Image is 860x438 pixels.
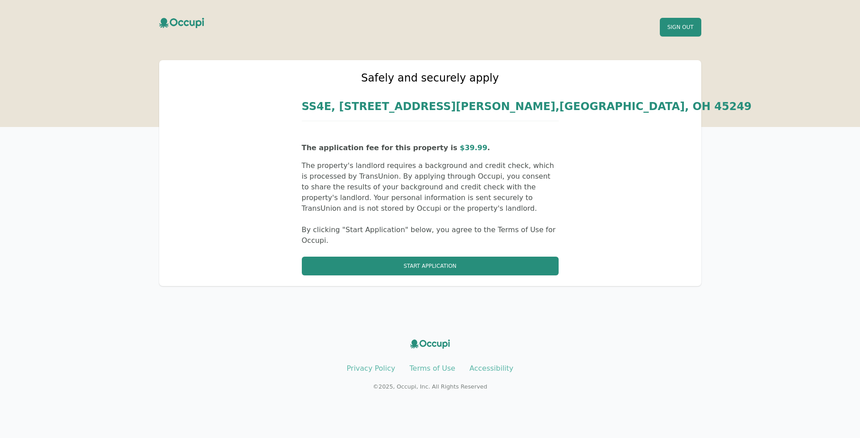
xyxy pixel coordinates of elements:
a: Privacy Policy [346,364,395,373]
p: The property's landlord requires a background and credit check, which is processed by TransUnion.... [302,160,559,214]
p: By clicking "Start Application" below, you agree to the Terms of Use for Occupi. [302,225,559,246]
p: The application fee for this property is . [302,143,559,153]
button: Sign Out [660,18,701,37]
small: © 2025 , Occupi, Inc. All Rights Reserved [373,383,487,390]
a: Accessibility [469,364,513,373]
span: SS4E, [STREET_ADDRESS][PERSON_NAME] , [GEOGRAPHIC_DATA] , OH 45249 [302,100,752,113]
button: Start Application [302,257,559,275]
a: Terms of Use [409,364,455,373]
span: $ 39.99 [460,143,487,152]
h2: Safely and securely apply [302,71,559,85]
